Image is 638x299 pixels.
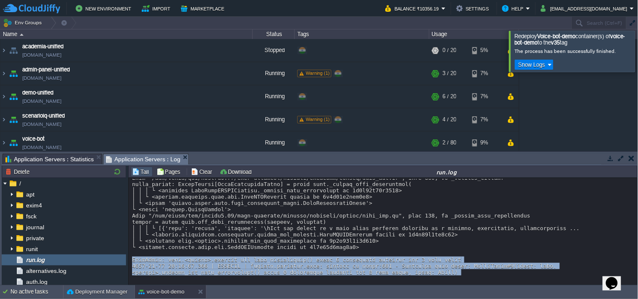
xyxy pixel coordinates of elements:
a: exim4 [24,202,43,209]
img: AMDAwAAAACH5BAEAAAAALAAAAAABAAEAAAICRAEAOw== [8,62,19,85]
span: Redeploy container(s) of to the tag [515,33,625,46]
div: No active tasks [11,285,63,299]
a: auth.log [24,278,49,286]
button: Import [142,3,173,13]
div: Running [253,108,295,131]
a: [DOMAIN_NAME] [22,97,61,105]
a: scenarioiq-unified [22,112,65,120]
img: AMDAwAAAACH5BAEAAAAALAAAAAABAAEAAAICRAEAOw== [0,131,7,154]
a: demo-unified [22,89,53,97]
div: 5% [472,39,500,62]
img: AMDAwAAAACH5BAEAAAAALAAAAAABAAEAAAICRAEAOw== [8,85,19,108]
div: 7% [472,85,500,108]
a: runit [24,245,39,253]
a: voice-bot [22,135,45,143]
button: New Environment [76,3,134,13]
button: Download [220,168,254,176]
span: Warning (1) [306,71,330,76]
span: Application Servers : Log [106,154,181,165]
button: Settings [456,3,492,13]
a: [DOMAIN_NAME] [22,74,61,82]
a: admin-panel-unified [22,66,70,74]
span: Application Servers : Statistics [5,154,94,164]
button: Tail [132,168,151,176]
div: Running [253,85,295,108]
button: Pages [156,168,183,176]
div: Stopped [253,39,295,62]
div: Running [253,62,295,85]
div: 3 / 20 [443,62,456,85]
div: Usage [430,29,519,39]
div: 6 / 20 [443,85,456,108]
button: Env Groups [3,17,45,29]
div: Name [1,29,252,39]
button: Balance ₹10356.19 [385,3,442,13]
div: 9% [472,131,500,154]
iframe: chat widget [603,265,630,291]
button: Delete [5,168,32,176]
span: Warning (1) [306,117,330,122]
div: Tags [295,29,429,39]
a: [DOMAIN_NAME] [22,143,61,152]
b: Voice-bot-demo [537,33,576,39]
a: [DOMAIN_NAME] [22,120,61,129]
img: AMDAwAAAACH5BAEAAAAALAAAAAABAAEAAAICRAEAOw== [20,34,24,36]
button: voice-bot-demo [138,288,185,296]
div: 0 / 20 [443,39,456,62]
a: fsck [24,212,38,220]
button: Marketplace [181,3,227,13]
img: AMDAwAAAACH5BAEAAAAALAAAAAABAAEAAAICRAEAOw== [8,39,19,62]
div: Status [253,29,294,39]
a: academia-unified [22,42,64,51]
a: alternatives.log [24,267,68,275]
button: Help [502,3,526,13]
a: [DOMAIN_NAME] [22,51,61,59]
a: / [18,180,22,187]
a: run.log [24,256,46,264]
button: Show Logs [516,61,548,68]
div: 7% [472,62,500,85]
button: Deployment Manager [67,288,127,296]
a: private [24,234,45,242]
div: The process has been successfully finished. [515,48,633,55]
button: [EMAIL_ADDRESS][DOMAIN_NAME] [541,3,630,13]
div: run.log [257,168,636,176]
img: AMDAwAAAACH5BAEAAAAALAAAAAABAAEAAAICRAEAOw== [8,131,19,154]
div: 2 / 80 [443,131,456,154]
img: AMDAwAAAACH5BAEAAAAALAAAAAABAAEAAAICRAEAOw== [0,108,7,131]
img: AMDAwAAAACH5BAEAAAAALAAAAAABAAEAAAICRAEAOw== [0,85,7,108]
b: v35 [551,39,560,46]
div: Running [253,131,295,154]
div: 4 / 20 [443,108,456,131]
button: Clear [191,168,214,176]
img: CloudJiffy [3,3,60,14]
a: apt [24,191,36,198]
div: 7% [472,108,500,131]
a: journal [24,223,45,231]
img: AMDAwAAAACH5BAEAAAAALAAAAAABAAEAAAICRAEAOw== [0,39,7,62]
img: AMDAwAAAACH5BAEAAAAALAAAAAABAAEAAAICRAEAOw== [8,108,19,131]
b: voice-bot-demo [515,33,625,46]
img: AMDAwAAAACH5BAEAAAAALAAAAAABAAEAAAICRAEAOw== [0,62,7,85]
